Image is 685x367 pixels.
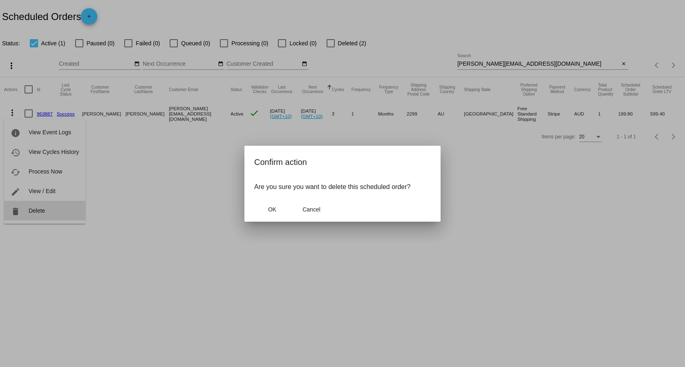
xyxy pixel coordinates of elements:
p: Are you sure you want to delete this scheduled order? [254,183,431,191]
h2: Confirm action [254,156,431,169]
button: Close dialog [254,202,290,217]
span: Cancel [302,206,320,213]
button: Close dialog [293,202,329,217]
span: OK [268,206,276,213]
